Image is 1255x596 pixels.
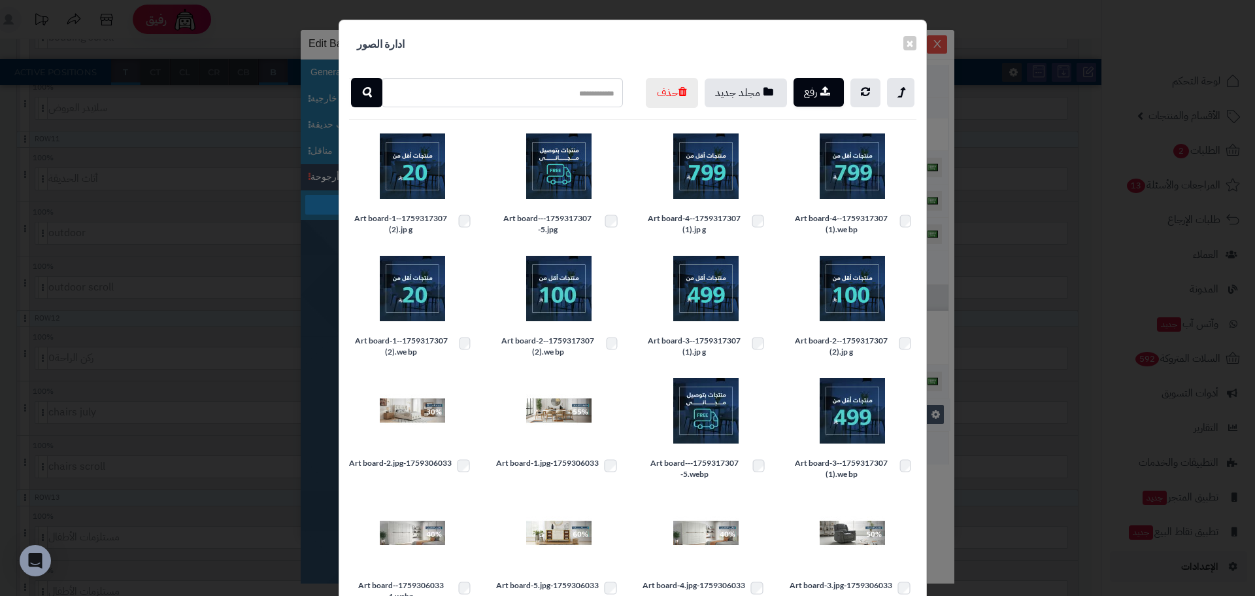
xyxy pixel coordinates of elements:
img: 1759306033-Art board-4.jpg [673,500,739,566]
label: 1759306033-Art board-2.jpg [349,457,477,474]
img: 1759317307-Art board-2-(2).jp g [820,256,885,321]
img: 1759317307-Art board---5.webp [673,378,739,444]
input: 1759317307-Art board-2-(2).we bp [606,337,617,349]
label: 1759317307-Art board-1-(2).we bp [349,335,477,357]
input: 1759317307-Art board-4-(1).we bp [899,215,911,227]
button: حذف [646,78,698,108]
button: مجلد جديد [705,79,787,107]
img: 1759317307-Art board-2-(2).we bp [526,256,592,321]
img: 1759306033-Art board-2.jpg [380,378,445,444]
input: 1759306033-Art board-2.jpg [458,459,470,472]
input: 1759317307-Art board-3-(1).jp g [752,337,764,349]
input: 1759306033-Art board-1.jpg [604,459,616,472]
label: 1759317307-Art board-4-(1).we bp [789,213,916,235]
img: 1759317307-Art board-3-(1).we bp [820,378,885,444]
input: 1759317307-Art board---5.jpg [605,215,617,227]
img: 1759306033-Art board-1.jpg [526,378,592,444]
input: 1759317307-Art board-1-(2).we bp [460,337,471,349]
button: رفع [794,78,844,107]
img: 1759317307-Art board---5.jpg [526,133,592,199]
input: 1759306033-Art board-4.jpg [751,582,763,595]
img: 1759317307-Art board-3-(1).jp g [673,256,739,321]
div: Open Intercom Messenger [20,545,51,576]
img: 1759306033-Art board-5.jpg [526,500,592,566]
input: 1759317307-Art board-3-(1).we bp [899,459,911,472]
label: 1759317307-Art board-1-(2).jp g [349,213,477,235]
img: 1759317307-Art board-4-(1).we bp [820,133,885,199]
img: 1759317307-Art board-1-(2).jp g [380,133,445,199]
label: 1759317307-Art board-3-(1).jp g [643,335,770,357]
img: 1759317307-Art board-1-(2).we bp [380,256,445,321]
label: 1759317307-Art board-3-(1).we bp [789,457,916,480]
input: 1759317307-Art board-2-(2).jp g [899,337,911,349]
img: 1759317307-Art board-4-(1).jp g [673,133,739,199]
input: 1759306033-Art board-3.jpg [897,582,910,595]
input: 1759306033-Art board-4.webp [458,582,470,595]
label: 1759317307-Art board-4-(1).jp g [643,213,770,235]
input: 1759317307-Art board-4-(1).jp g [752,215,764,227]
label: 1759317307-Art board---5.webp [643,457,770,480]
label: 1759317307-Art board---5.jpg [495,213,623,235]
label: 1759317307-Art board-2-(2).jp g [789,335,916,357]
h4: ادارة الصور [349,30,412,58]
img: 1759306033-Art board-4.webp [380,500,445,566]
input: 1759317307-Art board-1-(2).jp g [459,215,471,227]
label: 1759317307-Art board-2-(2).we bp [495,335,623,357]
button: × [903,36,916,50]
label: 1759306033-Art board-1.jpg [495,457,623,474]
input: 1759306033-Art board-5.jpg [604,582,616,595]
img: 1759306033-Art board-3.jpg [820,500,885,566]
input: 1759317307-Art board---5.webp [752,459,763,472]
